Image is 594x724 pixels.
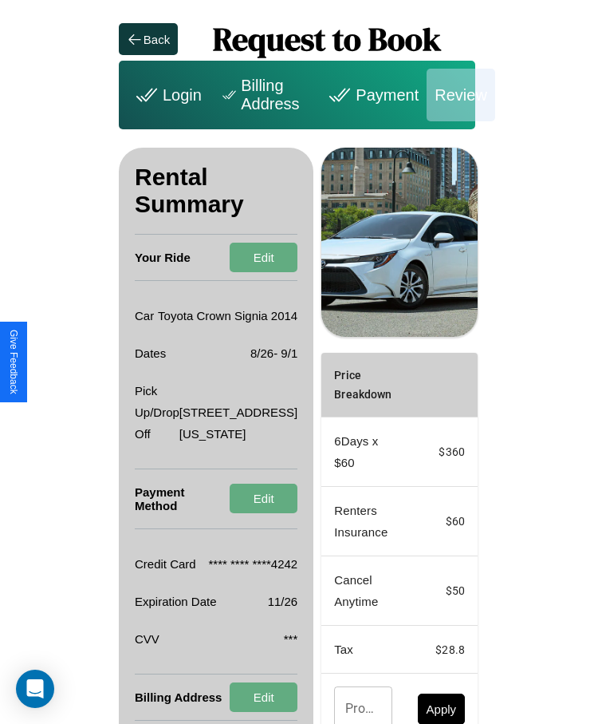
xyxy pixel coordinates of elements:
[179,402,297,445] p: [STREET_ADDRESS][US_STATE]
[119,23,178,55] button: Back
[135,380,179,445] p: Pick Up/Drop Off
[135,148,297,235] h3: Rental Summary
[405,417,478,487] td: $ 360
[230,682,297,712] button: Edit
[135,591,217,612] p: Expiration Date
[316,69,427,121] div: Payment
[427,69,495,121] div: Review
[178,18,475,61] h1: Request to Book
[144,33,170,46] div: Back
[334,500,391,543] p: Renters Insurance
[135,628,159,650] p: CVV
[16,670,54,708] div: Open Intercom Messenger
[321,353,404,417] th: Price Breakdown
[135,469,230,528] h4: Payment Method
[405,487,478,556] td: $ 60
[334,639,391,660] p: Tax
[334,569,391,612] p: Cancel Anytime
[135,553,196,575] p: Credit Card
[135,342,166,364] p: Dates
[8,330,19,394] div: Give Feedback
[135,235,191,280] h4: Your Ride
[210,69,316,121] div: Billing Address
[268,591,298,612] p: 11/26
[334,430,391,473] p: 6 Days x $ 60
[135,675,222,720] h4: Billing Address
[230,484,297,513] button: Edit
[250,342,297,364] p: 8 / 26 - 9 / 1
[230,243,297,272] button: Edit
[135,305,154,326] p: Car
[405,626,478,674] td: $ 28.8
[158,305,297,326] p: Toyota Crown Signia 2014
[405,556,478,626] td: $ 50
[123,69,210,121] div: Login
